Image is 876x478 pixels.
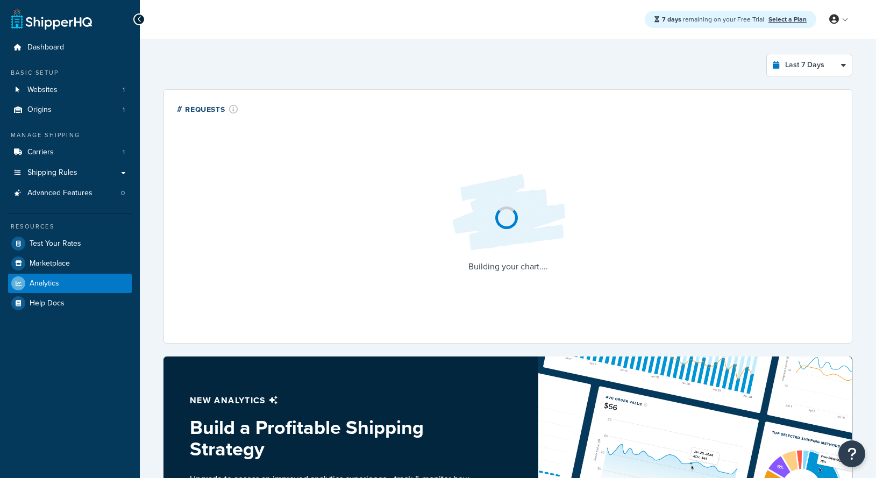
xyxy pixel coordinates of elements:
span: 1 [123,105,125,115]
span: 0 [121,189,125,198]
div: Basic Setup [8,68,132,77]
a: Help Docs [8,294,132,313]
span: Dashboard [27,43,64,52]
span: Websites [27,85,58,95]
a: Shipping Rules [8,163,132,183]
img: Loading... [444,166,573,259]
li: Advanced Features [8,183,132,203]
p: Building your chart.... [444,259,573,274]
span: 1 [123,85,125,95]
li: Carriers [8,142,132,162]
div: Manage Shipping [8,131,132,140]
a: Test Your Rates [8,234,132,253]
span: Analytics [30,279,59,288]
li: Websites [8,80,132,100]
span: remaining on your Free Trial [662,15,766,24]
div: # Requests [177,103,238,115]
span: Help Docs [30,299,65,308]
span: Shipping Rules [27,168,77,177]
strong: 7 days [662,15,681,24]
a: Analytics [8,274,132,293]
a: Carriers1 [8,142,132,162]
p: New analytics [190,393,482,408]
a: Advanced Features0 [8,183,132,203]
span: Marketplace [30,259,70,268]
span: Origins [27,105,52,115]
a: Select a Plan [768,15,807,24]
div: Resources [8,222,132,231]
a: Dashboard [8,38,132,58]
a: Websites1 [8,80,132,100]
li: Origins [8,100,132,120]
span: 1 [123,148,125,157]
a: Marketplace [8,254,132,273]
span: Advanced Features [27,189,92,198]
button: Open Resource Center [838,440,865,467]
span: Test Your Rates [30,239,81,248]
a: Origins1 [8,100,132,120]
h3: Build a Profitable Shipping Strategy [190,417,482,459]
span: Carriers [27,148,54,157]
